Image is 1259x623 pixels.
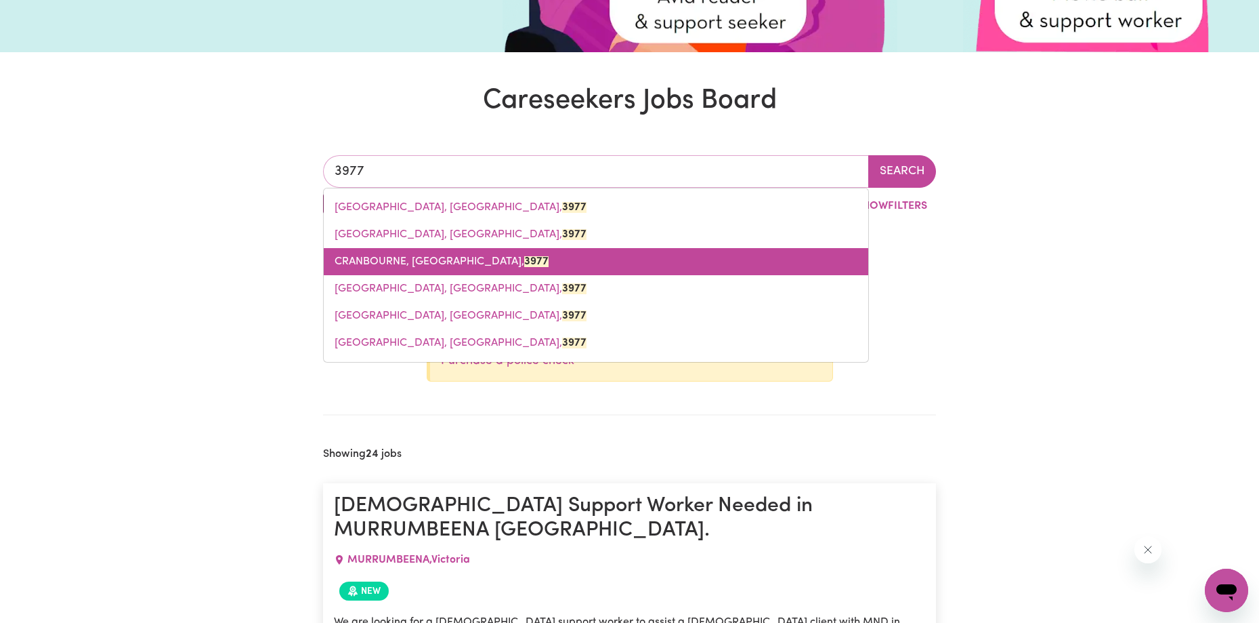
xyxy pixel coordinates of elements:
span: MURRUMBEENA , Victoria [347,555,470,565]
div: menu-options [323,188,869,363]
span: [GEOGRAPHIC_DATA], [GEOGRAPHIC_DATA], [335,310,586,321]
input: Enter a suburb or postcode [323,155,870,188]
span: CRANBOURNE, [GEOGRAPHIC_DATA], [335,256,549,267]
mark: 3977 [562,229,586,240]
span: Need any help? [8,9,82,20]
a: CRANBOURNE NORTH, Victoria, 3977 [324,302,868,329]
span: [GEOGRAPHIC_DATA], [GEOGRAPHIC_DATA], [335,283,586,294]
span: [GEOGRAPHIC_DATA], [GEOGRAPHIC_DATA], [335,202,586,213]
a: Purchase a police check [441,355,574,367]
a: CRANBOURNE SOUTH, Victoria, 3977 [324,329,868,357]
a: CANNONS CREEK, Victoria, 3977 [324,221,868,248]
span: Show [856,201,888,212]
iframe: Close message [1134,536,1161,563]
mark: 3977 [524,256,549,267]
mark: 3977 [562,310,586,321]
span: Job posted within the last 30 days [339,582,389,601]
button: Search [868,155,936,188]
button: ShowFilters [831,193,936,219]
h1: [DEMOGRAPHIC_DATA] Support Worker Needed in MURRUMBEENA [GEOGRAPHIC_DATA]. [334,494,926,544]
span: [GEOGRAPHIC_DATA], [GEOGRAPHIC_DATA], [335,338,586,348]
a: BOTANIC RIDGE, Victoria, 3977 [324,194,868,221]
span: [GEOGRAPHIC_DATA], [GEOGRAPHIC_DATA], [335,229,586,240]
a: CRANBOURNE, Victoria, 3977 [324,248,868,275]
iframe: Button to launch messaging window [1205,569,1248,612]
b: 24 [366,449,379,460]
mark: 3977 [562,283,586,294]
mark: 3977 [562,202,586,213]
h2: Showing jobs [323,448,402,461]
mark: 3977 [562,338,586,348]
a: CRANBOURNE EAST, Victoria, 3977 [324,275,868,302]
